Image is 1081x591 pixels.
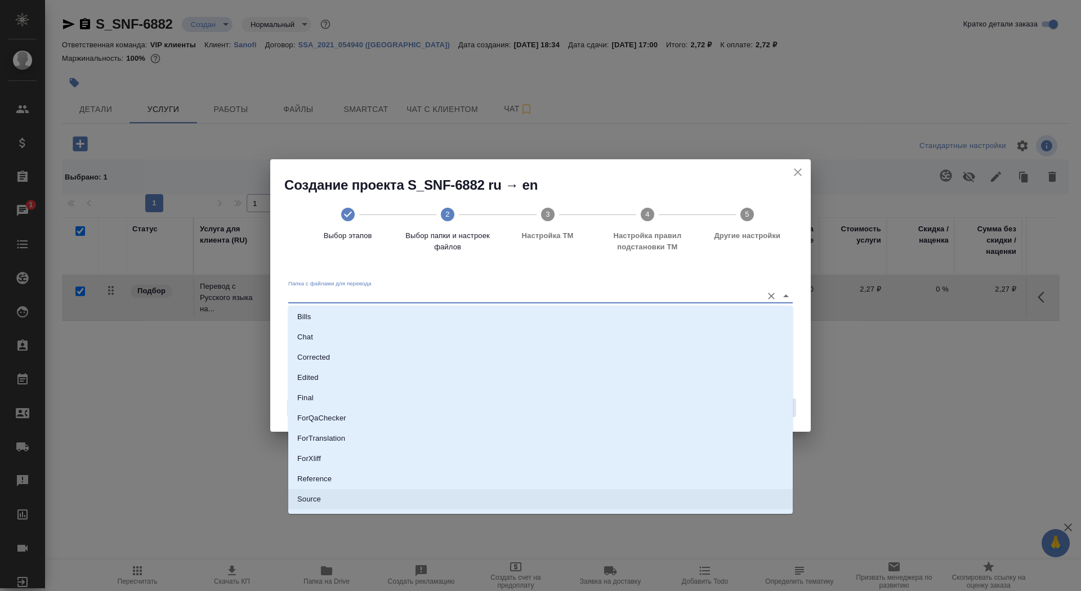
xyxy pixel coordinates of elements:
p: Bills [297,311,311,323]
text: 3 [546,210,550,218]
button: Очистить [763,288,779,304]
span: Выбор папки и настроек файлов [402,230,493,253]
button: Close [778,288,794,304]
p: Reference [297,473,332,485]
span: Другие настройки [702,230,793,241]
button: Назад [287,399,323,417]
p: Corrected [297,352,330,363]
p: Final [297,392,314,404]
h2: Создание проекта S_SNF-6882 ru → en [284,176,811,194]
p: ForTranslation [297,433,345,444]
p: Edited [297,372,319,383]
span: Настройка ТМ [502,230,593,241]
p: Source [297,494,321,505]
text: 5 [745,210,749,218]
text: 2 [445,210,449,218]
button: close [789,164,806,181]
label: Папка с файлами для перевода [288,281,372,286]
p: ForQaChecker [297,413,346,424]
span: Настройка правил подстановки TM [602,230,693,253]
span: Выбор этапов [302,230,393,241]
p: Chat [297,332,313,343]
text: 4 [645,210,649,218]
p: ForXliff [297,453,321,464]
